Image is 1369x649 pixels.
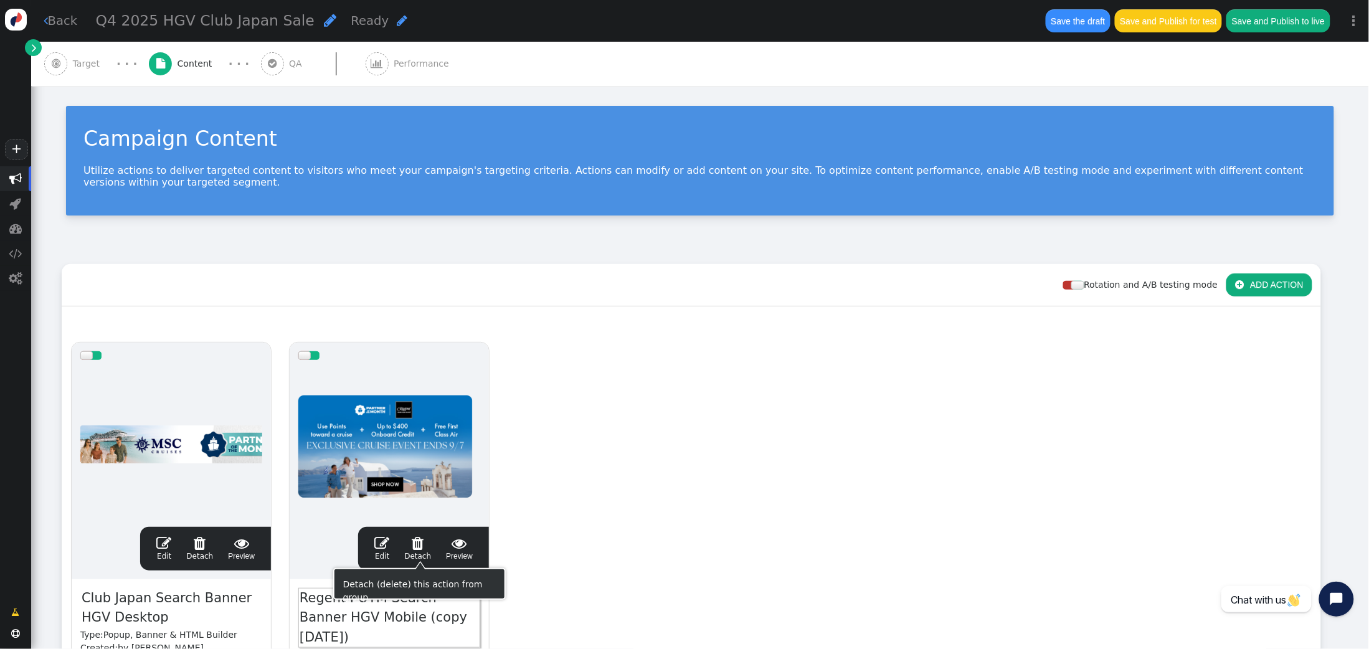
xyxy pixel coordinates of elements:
span:  [156,536,171,551]
img: logo-icon.svg [5,9,27,31]
p: Utilize actions to deliver targeted content to visitors who meet your campaign's targeting criter... [83,164,1317,188]
span:  [9,247,22,260]
span: Detach [404,536,431,561]
span:  [9,173,22,185]
div: Rotation and A/B testing mode [1063,278,1226,291]
div: Campaign Content [83,123,1317,154]
a:  QA [261,42,366,86]
a: Preview [228,536,255,562]
button: Save and Publish to live [1226,9,1330,32]
span: Target [73,57,105,70]
span:  [11,629,20,638]
a: Edit [156,536,171,562]
a: Detach [404,536,431,562]
span: Content [178,57,217,70]
button: Save the draft [1046,9,1111,32]
span: Popup, Banner & HTML Builder [103,630,237,640]
span:  [12,606,20,619]
a: Preview [446,536,473,562]
span:  [186,536,213,551]
span: Preview [446,536,473,562]
span:  [374,536,389,551]
span:  [32,41,37,54]
span: Regent POTM Search Banner HGV Mobile (copy [DATE]) [298,588,480,648]
div: · · · [229,55,249,72]
span:  [324,13,336,27]
button: Save and Publish for test [1115,9,1222,32]
span:  [446,536,473,551]
a:  Performance [366,42,477,86]
span:  [228,536,255,551]
span:  [404,536,431,551]
span:  [52,59,60,69]
a:  Target · · · [44,42,149,86]
a: Back [44,12,78,30]
a: ⋮ [1339,2,1369,39]
span: Preview [228,536,255,562]
span: Performance [394,57,454,70]
span: Club Japan Search Banner HGV Desktop [80,588,262,628]
a: Detach [186,536,213,562]
div: Detach (delete) this action from group [343,578,497,590]
div: Type: [80,628,262,642]
span: Q4 2025 HGV Club Japan Sale [96,12,315,29]
span:  [9,272,22,285]
span: Ready [351,14,389,28]
span:  [397,14,407,27]
button: ADD ACTION [1226,273,1312,296]
a:  [3,601,29,623]
div: · · · [116,55,137,72]
span:  [371,59,383,69]
span:  [10,197,22,210]
a:  [25,39,42,56]
a:  Content · · · [149,42,261,86]
span:  [156,59,165,69]
span:  [268,59,277,69]
span: Detach [186,536,213,561]
span: QA [289,57,307,70]
span:  [44,14,48,27]
a: + [5,139,27,160]
span:  [9,222,22,235]
a: Edit [374,536,389,562]
span:  [1235,280,1244,290]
